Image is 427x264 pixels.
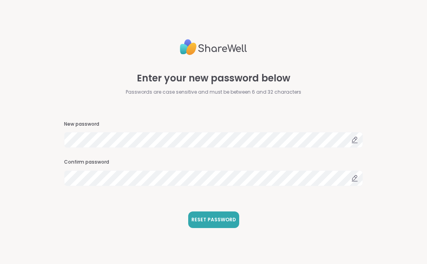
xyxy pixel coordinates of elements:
[64,159,363,166] h3: Confirm password
[191,216,236,223] span: RESET PASSWORD
[64,121,363,128] h3: New password
[137,71,290,85] span: Enter your new password below
[180,36,247,58] img: ShareWell Logo
[126,89,301,96] span: Passwords are case sensitive and must be between 6 and 32 characters
[188,211,239,228] button: RESET PASSWORD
